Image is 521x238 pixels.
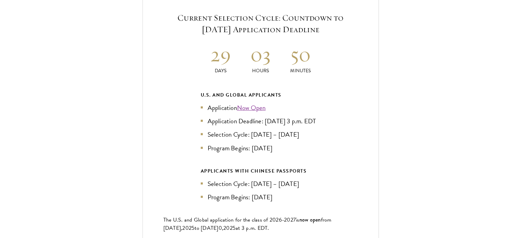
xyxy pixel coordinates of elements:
span: , [222,224,223,232]
div: APPLICANTS WITH CHINESE PASSPORTS [201,167,321,175]
span: 202 [182,224,191,232]
p: Days [201,67,241,74]
div: U.S. and Global Applicants [201,91,321,99]
span: from [DATE], [163,216,332,232]
p: Hours [240,67,281,74]
span: 6 [279,216,282,224]
h5: Current Selection Cycle: Countdown to [DATE] Application Deadline [163,12,358,35]
span: to [DATE] [195,224,218,232]
li: Program Begins: [DATE] [201,143,321,153]
li: Selection Cycle: [DATE] – [DATE] [201,179,321,189]
li: Program Begins: [DATE] [201,192,321,202]
span: 0 [219,224,222,232]
li: Selection Cycle: [DATE] – [DATE] [201,129,321,139]
span: 7 [293,216,296,224]
span: 5 [191,224,195,232]
p: Minutes [281,67,321,74]
h2: 03 [240,41,281,67]
h2: 50 [281,41,321,67]
span: at 3 p.m. EDT. [236,224,269,232]
span: 202 [223,224,233,232]
span: The U.S. and Global application for the class of 202 [163,216,279,224]
span: is [296,216,299,224]
span: now open [299,216,321,224]
a: Now Open [237,103,266,113]
span: -202 [282,216,293,224]
li: Application [201,103,321,113]
h2: 29 [201,41,241,67]
span: 5 [233,224,236,232]
li: Application Deadline: [DATE] 3 p.m. EDT [201,116,321,126]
